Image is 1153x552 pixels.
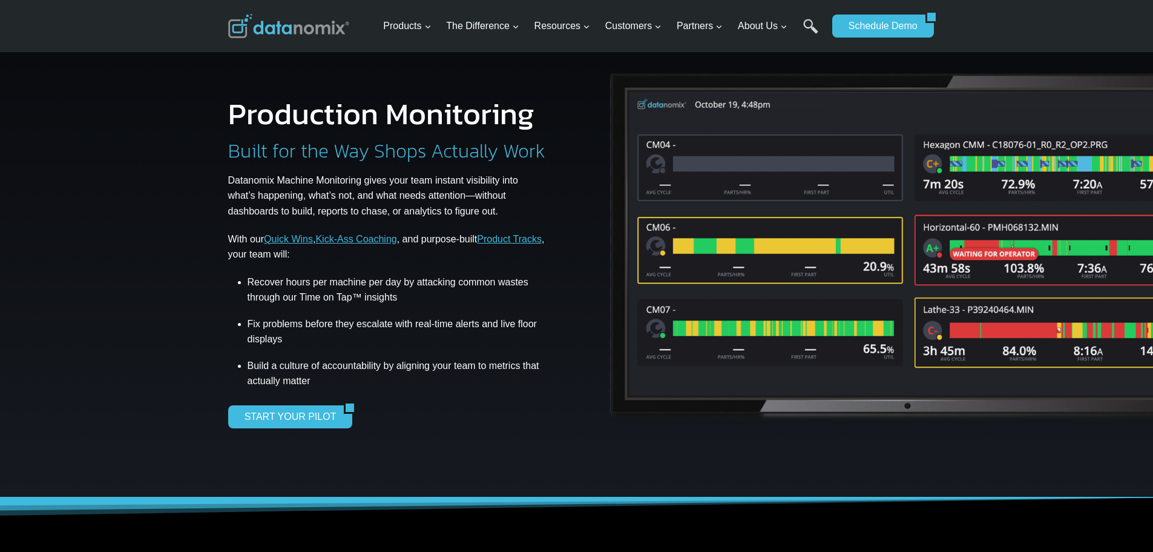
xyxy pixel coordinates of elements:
a: Quick Wins [264,234,313,244]
li: Recover hours per machine per day by attacking common wastes through our Time on Tap™ insights [248,274,548,310]
nav: Primary Navigation [378,7,826,46]
p: With our , , and purpose-built , your team will: [228,231,548,262]
a: Search [803,19,818,46]
a: Kick-Ass Coaching [315,234,396,244]
span: Partners [677,18,723,34]
span: About Us [738,18,787,34]
a: Product Tracks [477,234,542,244]
a: START YOUR PILOT [228,405,344,428]
span: The Difference [446,18,519,34]
img: Datanomix [228,14,349,38]
h2: Built for the Way Shops Actually Work [228,141,545,161]
li: Fix problems before they escalate with real-time alerts and live floor displays [248,310,548,354]
li: Build a culture of accountability by aligning your team to metrics that actually matter [248,354,548,393]
a: Schedule Demo [832,15,925,38]
span: Resources [534,18,590,34]
span: Customers [605,18,662,34]
span: Products [383,18,431,34]
p: Datanomix Machine Monitoring gives your team instant visibility into what’s happening, what’s not... [228,173,548,219]
h1: Production Monitoring [228,99,534,129]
